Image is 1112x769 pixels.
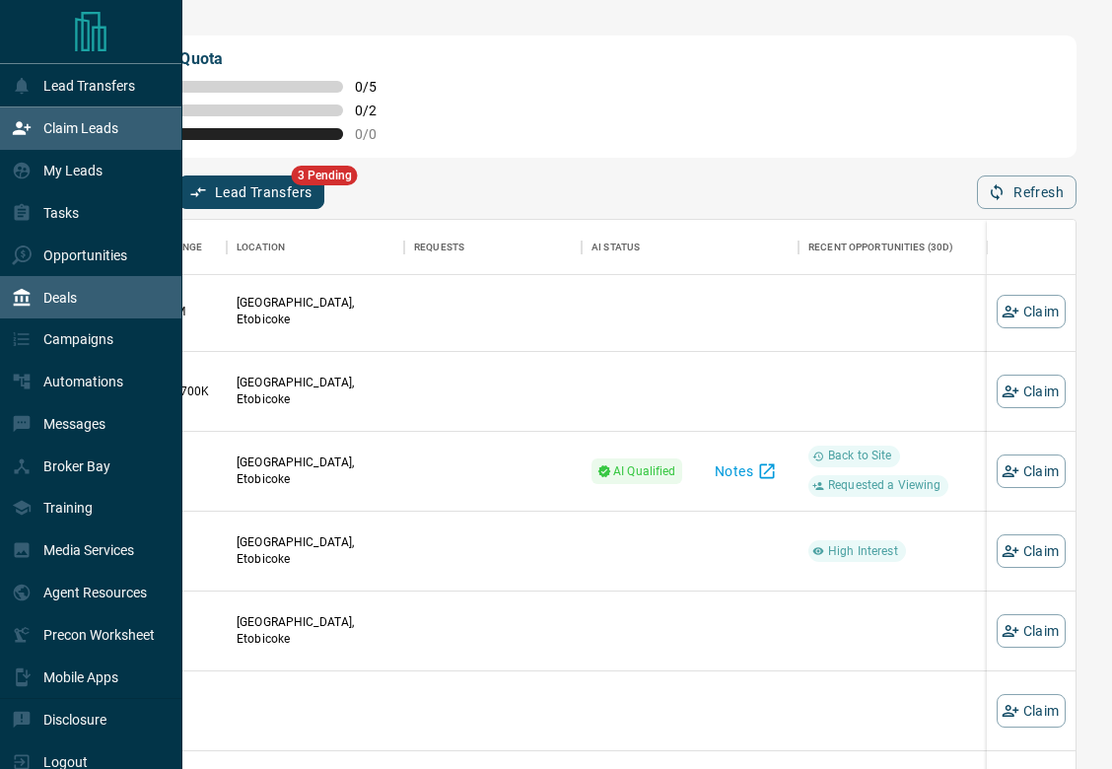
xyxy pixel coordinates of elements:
div: Requests [414,220,464,275]
button: Notes [703,455,789,487]
span: Requested a Viewing [820,478,948,495]
button: Claim [997,534,1066,568]
div: Recent Opportunities (30d) [799,220,996,275]
p: [GEOGRAPHIC_DATA], Etobicoke [237,454,394,488]
p: My Daily Quota [114,47,398,71]
button: Claim [997,614,1066,648]
div: Requests [404,220,582,275]
span: Back to Site [820,449,900,465]
button: Claim [997,694,1066,728]
button: Claim [997,454,1066,488]
div: AI Status [591,220,640,275]
button: Lead Transfers [178,175,325,209]
div: Location [237,220,285,275]
button: Claim [997,295,1066,328]
p: [GEOGRAPHIC_DATA], Etobicoke [237,295,394,328]
p: [GEOGRAPHIC_DATA], Etobicoke [237,614,394,648]
span: 0 / 5 [355,79,398,95]
div: AI Status [582,220,799,275]
div: Recent Opportunities (30d) [808,220,953,275]
span: 0 / 0 [355,126,398,142]
span: 0 / 2 [355,103,398,118]
div: Search Range [118,220,227,275]
button: Refresh [977,175,1077,209]
button: Claim [997,375,1066,408]
div: Location [227,220,404,275]
span: 3 Pending [292,166,358,185]
span: High Interest [820,543,906,560]
p: [GEOGRAPHIC_DATA], Etobicoke [237,534,394,568]
span: AI Qualified [613,461,676,481]
p: [GEOGRAPHIC_DATA], Etobicoke [237,375,394,408]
